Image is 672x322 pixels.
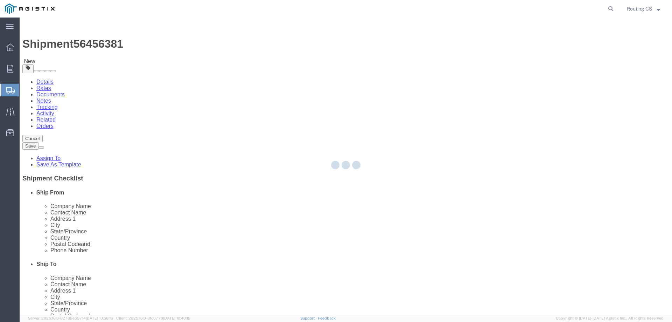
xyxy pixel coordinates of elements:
img: logo [5,4,55,14]
span: Client: 2025.16.0-8fc0770 [116,316,190,320]
a: Support [300,316,318,320]
span: [DATE] 10:40:19 [163,316,190,320]
span: [DATE] 10:56:16 [86,316,113,320]
span: Copyright © [DATE]-[DATE] Agistix Inc., All Rights Reserved [556,315,664,321]
span: Server: 2025.16.0-82789e55714 [28,316,113,320]
button: Routing CS [626,5,662,13]
span: Routing CS [627,5,652,13]
a: Feedback [318,316,336,320]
